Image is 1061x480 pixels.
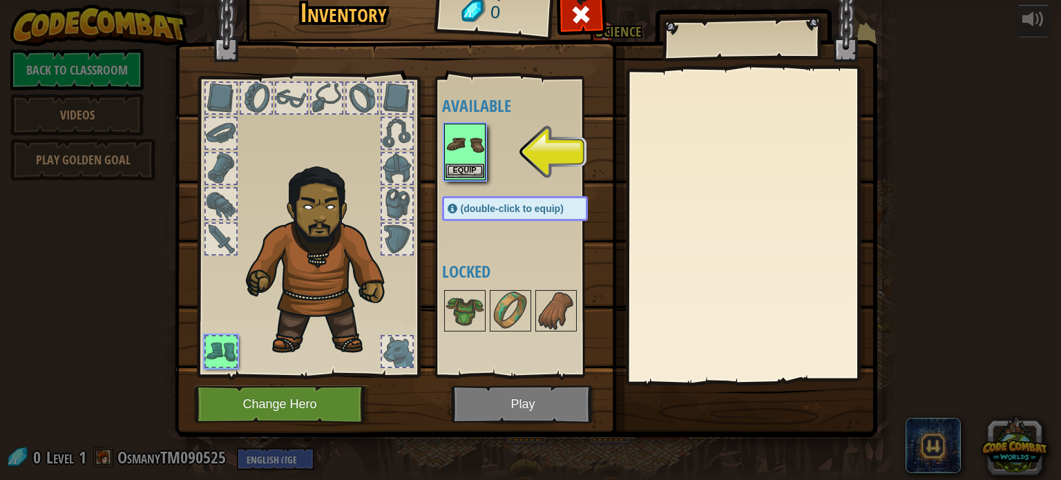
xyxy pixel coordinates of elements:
[446,125,484,164] img: portrait.png
[239,156,408,357] img: duelist_hair.png
[442,97,615,115] h4: Available
[491,291,530,330] img: portrait.png
[194,385,370,423] button: Change Hero
[461,203,564,214] span: (double-click to equip)
[442,262,615,280] h4: Locked
[446,291,484,330] img: portrait.png
[537,291,575,330] img: portrait.png
[446,164,484,178] button: Equip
